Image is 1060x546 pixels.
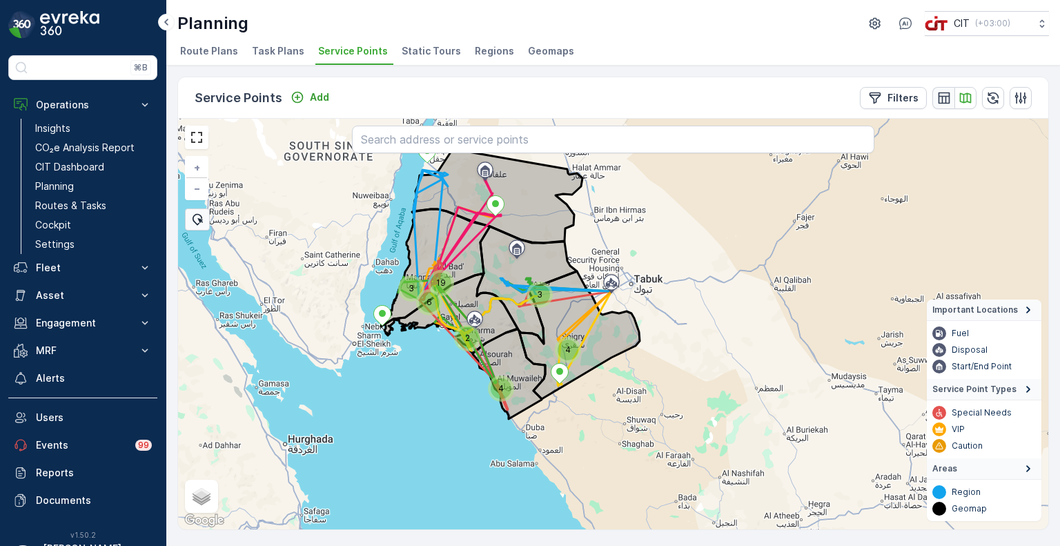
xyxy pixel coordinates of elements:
button: Add [285,89,335,106]
div: 4 [558,340,566,348]
p: Engagement [36,316,130,330]
a: CIT Dashboard [30,157,157,177]
p: VIP [952,424,965,435]
span: + [194,162,200,173]
p: Documents [36,494,152,507]
div: 19 [431,273,451,293]
p: Settings [35,237,75,251]
a: Planning [30,177,157,196]
p: Planning [177,12,248,35]
div: 2 [457,328,465,336]
button: Engagement [8,309,157,337]
p: 99 [138,440,149,451]
a: Settings [30,235,157,254]
button: Fleet [8,254,157,282]
p: Routes & Tasks [35,199,106,213]
a: Layers [186,481,217,511]
div: 2 [457,328,478,349]
div: 3 [529,284,538,293]
p: Insights [35,121,70,135]
button: CIT(+03:00) [925,11,1049,36]
p: Fuel [952,328,969,339]
span: Service Point Types [932,384,1017,395]
p: Caution [952,440,983,451]
a: View Fullscreen [186,127,207,148]
p: Fleet [36,261,130,275]
span: Areas [932,463,957,474]
span: Static Tours [402,44,461,58]
summary: Important Locations [927,300,1041,321]
input: Search address or service points [352,126,874,153]
a: Reports [8,459,157,487]
a: Alerts [8,364,157,392]
p: Cockpit [35,218,71,232]
div: 6 [419,292,427,300]
a: Documents [8,487,157,514]
span: Service Points [318,44,388,58]
a: Cockpit [30,215,157,235]
img: cit-logo_pOk6rL0.png [925,16,948,31]
p: Geomap [952,503,987,514]
p: Users [36,411,152,425]
span: Route Plans [180,44,238,58]
a: Events99 [8,431,157,459]
p: Special Needs [952,407,1012,418]
p: Disposal [952,344,988,355]
p: Reports [36,466,152,480]
p: Region [952,487,981,498]
span: Task Plans [252,44,304,58]
a: Routes & Tasks [30,196,157,215]
img: logo [8,11,36,39]
p: Service Points [195,88,282,108]
div: 19 [431,273,439,281]
summary: Areas [927,458,1041,480]
span: Geomaps [528,44,574,58]
span: Important Locations [932,304,1018,315]
p: Planning [35,179,74,193]
a: Open this area in Google Maps (opens a new window) [181,511,227,529]
img: logo_dark-DEwI_e13.png [40,11,99,39]
button: Operations [8,91,157,119]
div: 3 [401,278,422,299]
summary: Service Point Types [927,379,1041,400]
a: Zoom In [186,157,207,178]
p: Alerts [36,371,152,385]
span: v 1.50.2 [8,531,157,539]
p: Asset [36,289,130,302]
button: MRF [8,337,157,364]
a: CO₂e Analysis Report [30,138,157,157]
p: ( +03:00 ) [975,18,1010,29]
p: ⌘B [134,62,148,73]
a: Users [8,404,157,431]
p: MRF [36,344,130,358]
p: Add [310,90,329,104]
div: 4 [491,378,499,387]
p: Filters [887,91,919,105]
div: 4 [491,378,511,399]
span: − [194,182,201,194]
p: CIT Dashboard [35,160,104,174]
p: CO₂e Analysis Report [35,141,135,155]
a: Insights [30,119,157,138]
span: Regions [475,44,514,58]
a: Zoom Out [186,178,207,199]
div: 6 [419,292,440,313]
div: Bulk Select [185,208,210,231]
div: 4 [558,340,578,360]
img: Google [181,511,227,529]
p: CIT [954,17,970,30]
div: 3 [401,278,409,286]
p: Operations [36,98,130,112]
button: Filters [860,87,927,109]
div: 3 [529,284,550,305]
p: Events [36,438,127,452]
button: Asset [8,282,157,309]
p: Start/End Point [952,361,1012,372]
